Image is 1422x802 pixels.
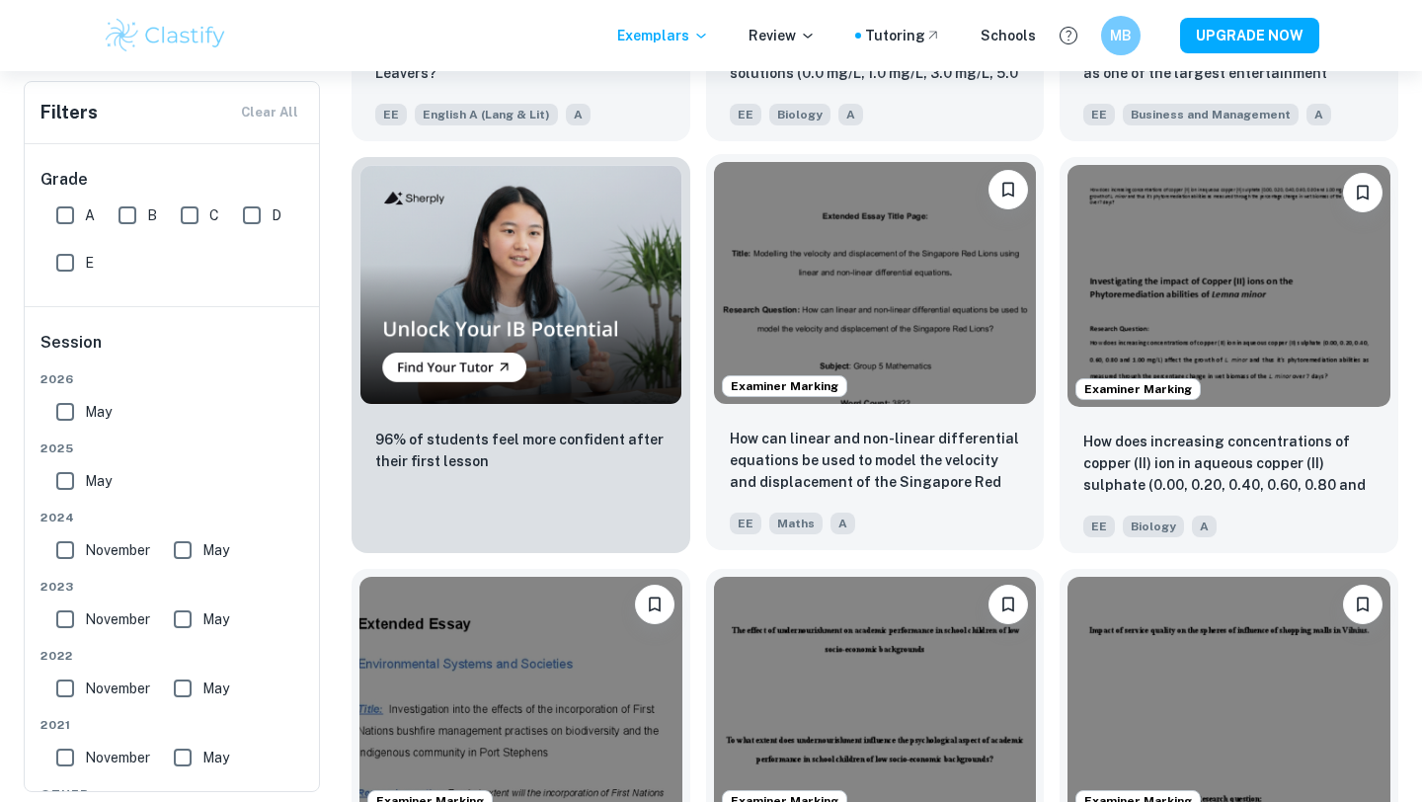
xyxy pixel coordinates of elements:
a: Examiner MarkingBookmarkHow can linear and non-linear differential equations be used to model the... [706,157,1045,553]
span: May [202,678,229,699]
a: Examiner MarkingBookmarkHow does increasing concentrations of copper (II) ion in aqueous copper (... [1060,157,1398,553]
span: November [85,678,150,699]
span: 2025 [40,440,305,457]
span: May [85,470,112,492]
img: Clastify logo [103,16,228,55]
span: Examiner Marking [723,377,846,395]
span: B [147,204,157,226]
button: UPGRADE NOW [1180,18,1319,53]
p: 96% of students feel more confident after their first lesson [375,429,667,472]
h6: Filters [40,99,98,126]
span: E [85,252,94,274]
span: EE [1083,516,1115,537]
span: 2026 [40,370,305,388]
button: MB [1101,16,1141,55]
button: Help and Feedback [1052,19,1085,52]
span: EE [1083,104,1115,125]
span: A [566,104,591,125]
h6: Session [40,331,305,370]
span: C [209,204,219,226]
img: Biology EE example thumbnail: How does increasing concentrations of co [1067,165,1390,407]
span: May [202,747,229,768]
span: 2022 [40,647,305,665]
img: Maths EE example thumbnail: How can linear and non-linear differenti [714,162,1037,404]
span: A [1192,516,1217,537]
span: EE [730,513,761,534]
span: November [85,608,150,630]
span: 2021 [40,716,305,734]
span: A [1306,104,1331,125]
h6: Grade [40,168,305,192]
button: Bookmark [988,585,1028,624]
p: Exemplars [617,25,709,46]
span: Biology [769,104,830,125]
img: Thumbnail [359,165,682,405]
span: May [202,539,229,561]
span: A [830,513,855,534]
span: 2024 [40,509,305,526]
span: EE [375,104,407,125]
span: Examiner Marking [1076,380,1200,398]
button: Bookmark [1343,585,1382,624]
h6: MB [1110,25,1133,46]
span: EE [730,104,761,125]
a: Schools [981,25,1036,46]
button: Bookmark [635,585,674,624]
span: Maths [769,513,823,534]
span: Biology [1123,516,1184,537]
p: Review [749,25,816,46]
p: How can linear and non-linear differential equations be used to model the velocity and displaceme... [730,428,1021,495]
a: Tutoring [865,25,941,46]
span: November [85,539,150,561]
span: November [85,747,150,768]
span: D [272,204,281,226]
p: How does increasing concentrations of copper (II) ion in aqueous copper (II) sulphate (0.00, 0.20... [1083,431,1375,498]
span: May [202,608,229,630]
span: 2023 [40,578,305,596]
span: A [85,204,95,226]
span: A [838,104,863,125]
button: Bookmark [1343,173,1382,212]
a: Thumbnail96% of students feel more confident after their first lesson [352,157,690,553]
span: English A (Lang & Lit) [415,104,558,125]
span: Business and Management [1123,104,1299,125]
button: Bookmark [988,170,1028,209]
span: May [85,401,112,423]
